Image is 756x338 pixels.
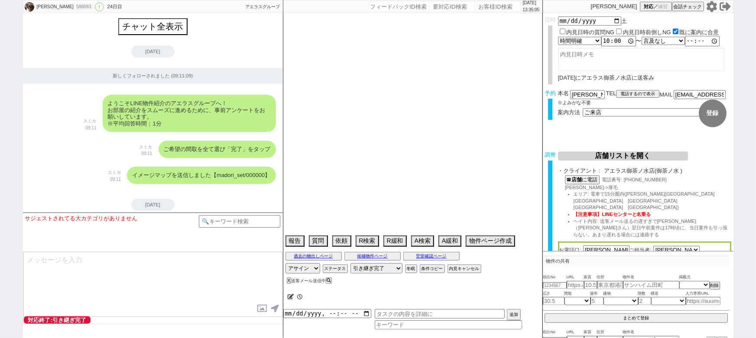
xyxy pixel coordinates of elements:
button: 登録 [699,100,727,127]
input: 🔍キーワード検索 [199,215,281,228]
div: ようこそLINE物件紹介のアエラスグループへ！ お部屋の紹介をスムーズに進めるために、事前アンケートをお願いしています。 ※平均回答時間：1分 [103,95,276,132]
label: 既に案内に合意 [680,29,719,35]
button: 削除 [710,282,720,290]
button: 候補物件ページ [344,252,401,261]
button: 対応／練習 [640,2,672,11]
div: イメージマップを送信しました【madori_set/000000】 [127,167,276,184]
button: 物件ページ作成 [466,235,515,247]
button: R検索 [356,235,379,247]
span: 吹出No [543,274,567,281]
span: エリア: 電車で15分圏内([PERSON_NAME][GEOGRAPHIC_DATA] [GEOGRAPHIC_DATA] [GEOGRAPHIC_DATA] [GEOGRAPHIC_DATA... [574,191,720,210]
span: 対応 [644,3,653,10]
label: 内見日時の質問NG [567,29,615,35]
p: 09:11 [140,150,152,157]
span: 本名 [558,90,569,99]
div: 〜 [558,36,731,46]
p: スミカ [84,118,97,125]
span: ご担当者: [629,247,652,253]
button: 内見キャンセル [448,264,481,273]
input: キーワード [375,320,522,329]
input: サンハイム田町 [623,281,679,289]
input: 30.5 [543,297,565,305]
p: 13:35:05 [523,6,540,13]
input: 10.5 [584,281,597,289]
span: 掲載元 [679,274,691,281]
input: https://suumo.jp/chintai/jnc_000022489271 [686,297,720,305]
span: 物件名 [623,274,679,281]
span: [PERSON_NAME]->厚毛 [565,185,618,190]
span: 会話チェック [674,3,702,10]
div: 新しくフォローされました (09:11:09) [23,68,283,84]
button: ☎店舗に電話 [565,175,600,184]
span: 吹出No [543,329,567,336]
button: 空室確認ページ [403,252,460,261]
div: 送客メール送信中 [287,278,334,283]
label: 内見日時前倒しNG [623,29,671,35]
span: MAIL [659,91,672,98]
span: 案内方法 [558,109,581,116]
p: 物件の共有 [543,256,730,266]
div: [DATE] [131,199,175,211]
span: 【注意事項】LINEセンターと名乗る [574,212,651,217]
span: 練習 [658,3,668,10]
span: 土 [621,18,627,24]
div: 24日目 [107,3,122,10]
button: 過去の物出しページ [286,252,342,261]
button: ステータス [323,264,348,273]
span: 対応終了:引き継ぎ完了 [24,316,91,324]
span: ※よみがな不要 [558,100,591,105]
span: 住所 [597,329,623,336]
span: お電話口: [559,247,581,253]
span: 電話番号: [PHONE_NUMBER] [602,177,667,182]
p: スミカ [108,169,121,176]
span: アエラスグループ [246,4,280,9]
p: 09:11 [108,176,121,183]
p: [PERSON_NAME] [591,3,637,10]
div: 588093 [74,3,93,10]
span: URL [567,274,584,281]
span: ヘイト内容: 送客メール送るの遅すぎで[PERSON_NAME]（[PERSON_NAME]さん）翌日午前案件は17時頃に、当日案件も引っ張らない。あまり遅れる場合には連絡する [574,219,728,237]
input: 1234567 [543,282,567,289]
button: 店舗リストを開く [558,151,688,161]
span: 家賃 [584,274,597,281]
input: タスクの内容を詳細に [375,309,505,319]
div: ご希望の間取を全て選び「完了」をタップ [159,141,276,158]
button: チャット全表示 [118,18,188,35]
input: 2 [638,297,651,305]
button: 電話するので表示 [616,90,659,98]
input: お客様ID検索 [477,1,521,12]
span: 家賃 [584,329,597,336]
button: 条件コピー [420,264,445,273]
span: 物件名 [623,329,679,336]
div: [PERSON_NAME] [36,3,74,10]
span: 築年 [591,290,604,297]
button: A検索 [411,235,434,247]
input: https://suumo.jp/chintai/jnc_000022489271 [567,281,584,289]
span: 広さ [543,290,565,297]
div: [DATE] [131,45,175,58]
div: ! [95,3,104,11]
span: URL [567,329,584,336]
span: 構造 [651,290,686,297]
button: 追加 [507,309,521,320]
span: 住所 [597,274,623,281]
input: 要対応ID検索 [432,1,475,12]
button: A緩和 [438,235,461,247]
p: 09:11 [84,125,97,132]
div: サジェストされてる大カテゴリがありません [25,215,199,222]
span: TEL [606,90,616,97]
button: R緩和 [383,235,407,247]
span: 階数 [638,290,651,297]
span: 予約 [545,90,556,97]
input: お電話口 [583,245,629,254]
button: 依頼 [332,235,351,247]
img: 0hMA7tnI4ZEm4aDQVUQqVsEWpdEQQ5fEt8ZmxdC3xeS1YvNVU-P2gKDC5ZSF4iOVxqYjlcDHoLSVsWHmUIBFvuWh09TFkjOVE... [25,2,34,12]
p: スミカ [140,144,152,151]
span: 調整 [545,151,556,158]
button: 冬眠 [405,264,417,273]
button: 報告 [286,235,305,247]
span: 入力専用URL [686,290,720,297]
span: ・クライアント : [558,167,600,174]
span: 建物 [604,290,638,297]
input: 東京都港区海岸３ [597,281,623,289]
